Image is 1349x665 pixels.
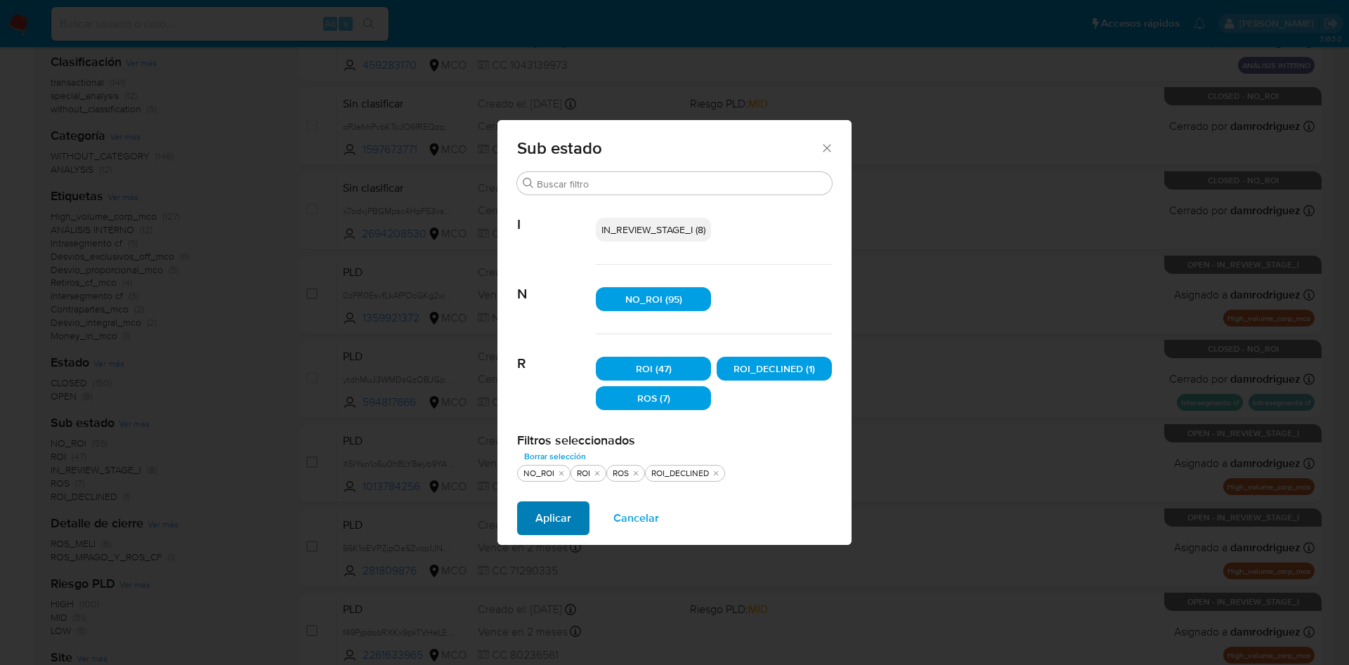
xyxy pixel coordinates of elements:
div: ROI_DECLINED (1) [717,357,832,381]
div: ROS (7) [596,386,711,410]
button: quitar NO_ROI [556,468,567,479]
button: Aplicar [517,501,589,535]
span: I [517,195,596,233]
span: Sub estado [517,140,820,157]
span: IN_REVIEW_STAGE_I (8) [601,223,705,237]
div: IN_REVIEW_STAGE_I (8) [596,218,711,242]
span: NO_ROI (95) [625,292,682,306]
div: ROI_DECLINED [649,468,712,480]
div: ROI (47) [596,357,711,381]
div: ROS [610,468,632,480]
button: Buscar [523,178,534,189]
button: Borrar selección [517,448,593,465]
input: Buscar filtro [537,178,826,190]
span: N [517,265,596,303]
span: Cancelar [613,503,659,534]
div: ROI [574,468,593,480]
button: quitar ROS [630,468,641,479]
span: R [517,334,596,372]
span: ROI (47) [636,362,672,376]
div: NO_ROI [521,468,557,480]
span: ROI_DECLINED (1) [734,362,815,376]
div: NO_ROI (95) [596,287,711,311]
span: ROS (7) [637,391,670,405]
span: Borrar selección [524,449,586,463]
button: quitar ROI [592,468,603,479]
button: Cerrar [820,141,833,154]
h2: Filtros seleccionados [517,433,832,448]
span: Aplicar [535,503,571,534]
button: Cancelar [595,501,677,535]
button: quitar ROI_DECLINED [710,468,722,479]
